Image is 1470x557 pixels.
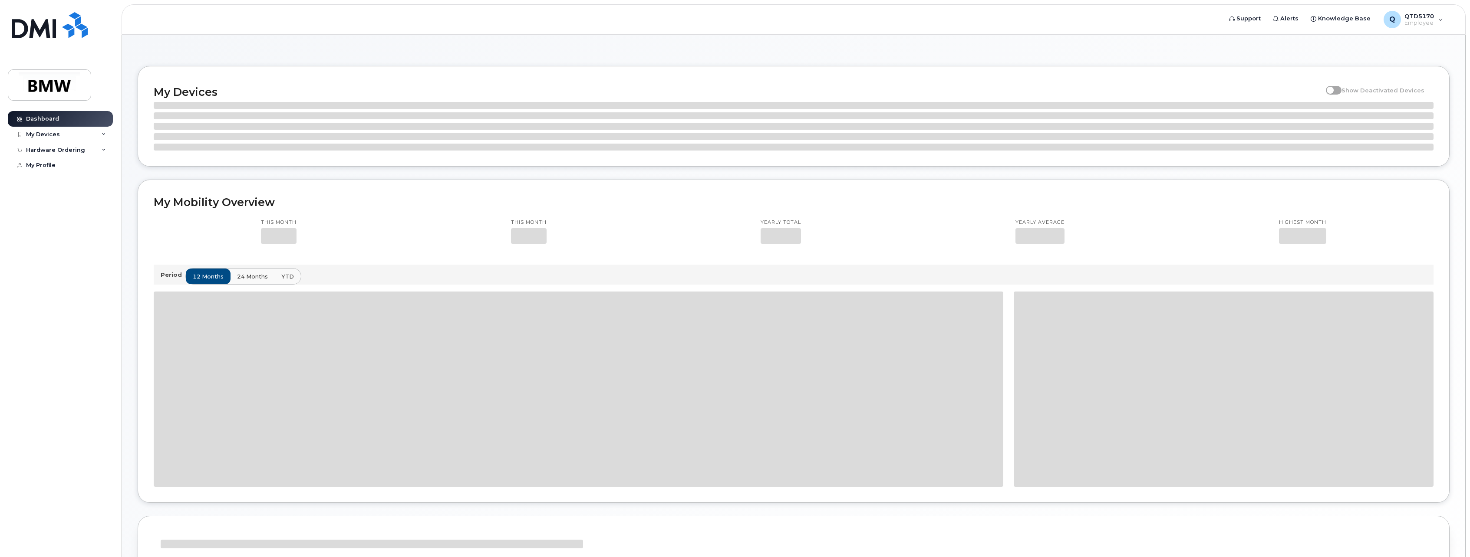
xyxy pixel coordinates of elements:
p: Yearly total [761,219,801,226]
span: YTD [281,272,294,281]
h2: My Devices [154,85,1322,98]
input: Show Deactivated Devices [1326,82,1333,89]
p: This month [511,219,547,226]
p: This month [261,219,297,226]
h2: My Mobility Overview [154,196,1434,209]
span: Show Deactivated Devices [1341,87,1424,94]
p: Yearly average [1015,219,1065,226]
span: 24 months [237,272,268,281]
p: Period [161,271,185,279]
p: Highest month [1279,219,1326,226]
